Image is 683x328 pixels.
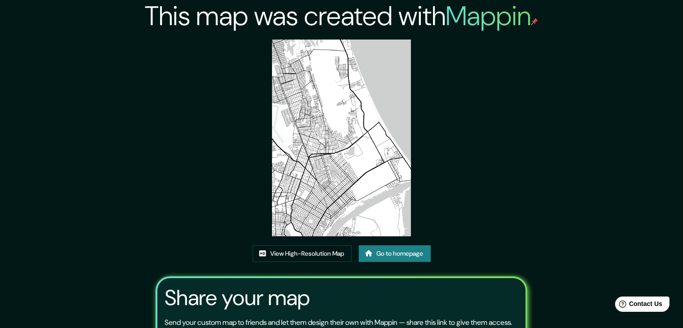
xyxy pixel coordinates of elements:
p: Send your custom map to friends and let them design their own with Mappin — share this link to gi... [165,317,512,328]
h3: Share your map [165,285,310,310]
a: Go to homepage [359,245,431,262]
iframe: Help widget launcher [603,293,673,318]
img: created-map [272,40,411,236]
a: View High-Resolution Map [253,245,352,262]
img: mappin-pin [531,18,538,25]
